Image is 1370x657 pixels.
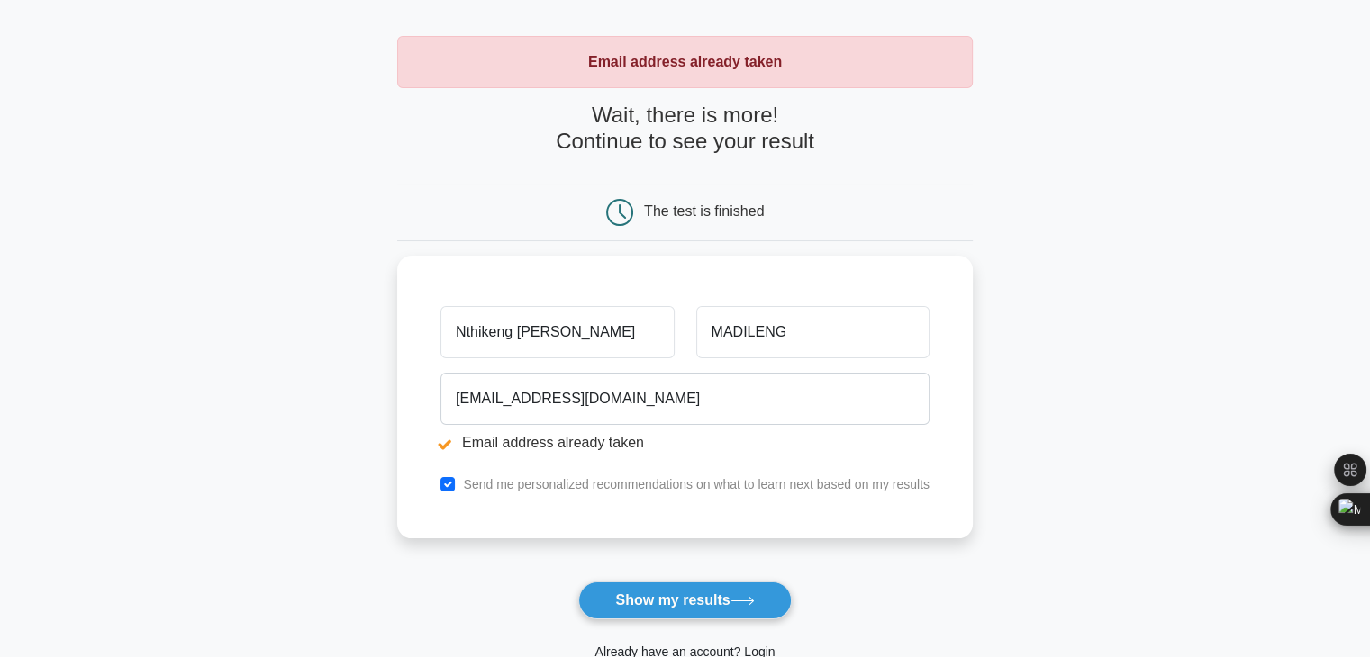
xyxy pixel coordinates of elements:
[644,203,764,219] div: The test is finished
[578,581,791,619] button: Show my results
[397,103,973,155] h4: Wait, there is more! Continue to see your result
[588,54,782,69] strong: Email address already taken
[440,432,930,454] li: Email address already taken
[440,306,674,358] input: First name
[463,477,930,491] label: Send me personalized recommendations on what to learn next based on my results
[696,306,930,358] input: Last name
[440,373,930,425] input: Email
